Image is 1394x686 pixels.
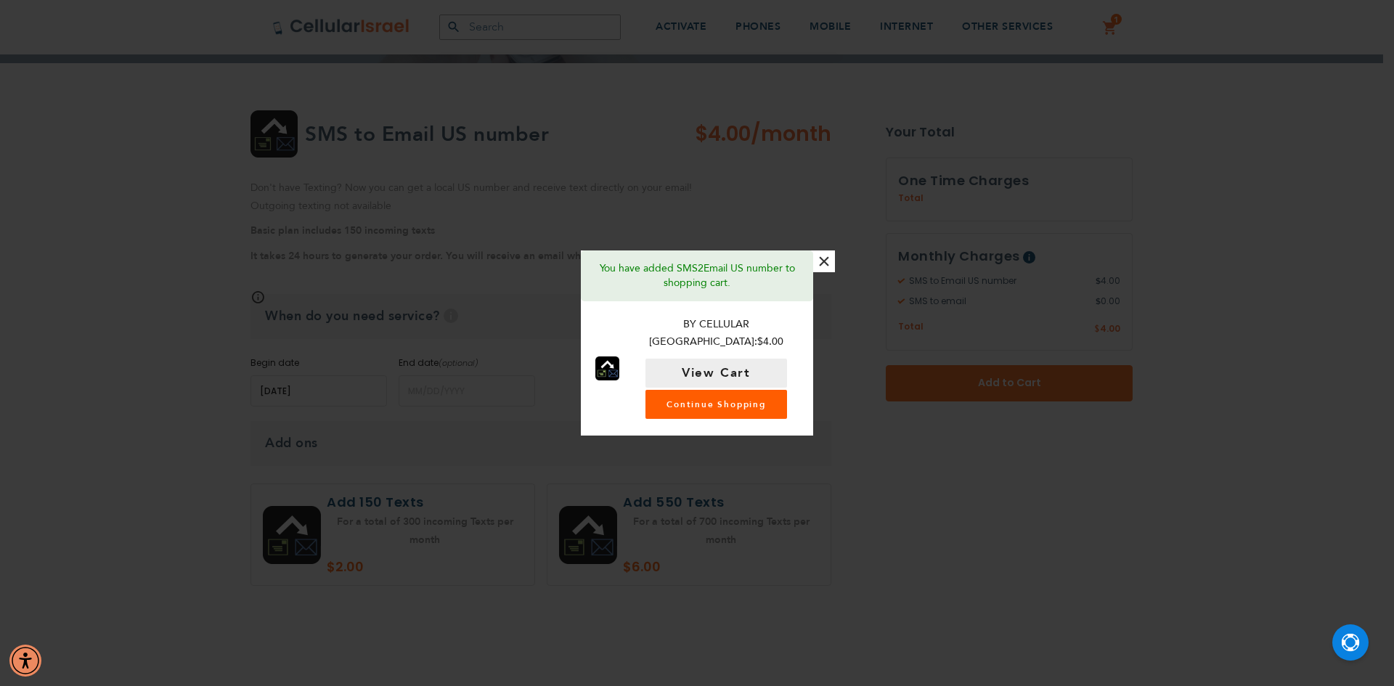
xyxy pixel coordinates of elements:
[634,316,799,351] p: By Cellular [GEOGRAPHIC_DATA]:
[9,645,41,677] div: Accessibility Menu
[757,335,783,348] span: $4.00
[645,390,787,419] a: Continue Shopping
[813,250,835,272] button: ×
[592,261,802,290] p: You have added SMS2Email US number to shopping cart.
[645,359,787,388] button: View Cart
